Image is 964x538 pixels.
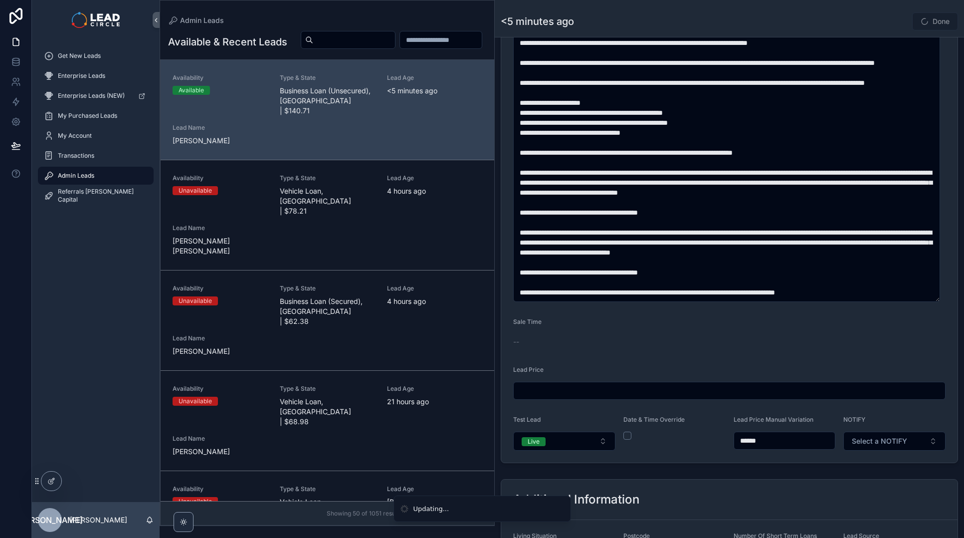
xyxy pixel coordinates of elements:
a: Admin Leads [38,167,154,185]
span: Lead Name [173,224,268,232]
span: 4 hours ago [387,186,482,196]
a: Get New Leads [38,47,154,65]
span: My Account [58,132,92,140]
a: Admin Leads [168,15,224,25]
span: Sale Time [513,318,542,325]
p: [PERSON_NAME] [70,515,127,525]
span: Date & Time Override [623,416,685,423]
a: AvailabilityUnavailableType & StateBusiness Loan (Secured), [GEOGRAPHIC_DATA] | $62.38Lead Age4 h... [161,270,494,370]
span: Enterprise Leads (NEW) [58,92,125,100]
a: Transactions [38,147,154,165]
div: Unavailable [179,186,212,195]
span: Availability [173,74,268,82]
span: Showing 50 of 1051 results [327,510,402,518]
button: Select Button [843,432,946,451]
span: Vehicle Loan, [GEOGRAPHIC_DATA] | $133.46 [280,497,375,527]
span: Lead Age [387,174,482,182]
img: App logo [72,12,119,28]
a: Referrals [PERSON_NAME] Capital [38,187,154,205]
span: Type & State [280,74,375,82]
div: Unavailable [179,497,212,506]
span: 21 hours ago [387,397,482,407]
button: Select Button [513,432,615,451]
span: My Purchased Leads [58,112,117,120]
span: Availability [173,284,268,292]
span: Availability [173,485,268,493]
span: Lead Name [173,124,268,132]
span: Get New Leads [58,52,101,60]
span: Business Loan (Unsecured), [GEOGRAPHIC_DATA] | $140.71 [280,86,375,116]
span: Transactions [58,152,94,160]
div: Live [528,437,540,446]
a: AvailabilityAvailableType & StateBusiness Loan (Unsecured), [GEOGRAPHIC_DATA] | $140.71Lead Age<5... [161,60,494,160]
div: Unavailable [179,397,212,406]
div: scrollable content [32,40,160,218]
span: <5 minutes ago [387,86,482,96]
span: Lead Age [387,74,482,82]
span: Availability [173,385,268,393]
span: Lead Name [173,435,268,443]
a: Enterprise Leads [38,67,154,85]
a: AvailabilityUnavailableType & StateVehicle Loan, [GEOGRAPHIC_DATA] | $68.98Lead Age21 hours agoLe... [161,370,494,471]
span: Vehicle Loan, [GEOGRAPHIC_DATA] | $68.98 [280,397,375,427]
span: Select a NOTIFY [852,436,907,446]
span: Admin Leads [180,15,224,25]
span: Lead Price [513,366,544,373]
span: -- [513,337,519,347]
div: Available [179,86,204,95]
span: Type & State [280,174,375,182]
span: Test Lead [513,416,541,423]
span: Business Loan (Secured), [GEOGRAPHIC_DATA] | $62.38 [280,296,375,326]
span: Admin Leads [58,172,94,180]
a: My Purchased Leads [38,107,154,125]
h1: Available & Recent Leads [168,35,287,49]
span: Lead Age [387,284,482,292]
h1: <5 minutes ago [501,14,574,28]
span: [PERSON_NAME] [173,346,268,356]
span: [PERSON_NAME] [PERSON_NAME] [173,236,268,256]
span: Type & State [280,385,375,393]
span: Referrals [PERSON_NAME] Capital [58,188,144,204]
span: [PERSON_NAME] [173,447,268,457]
span: Vehicle Loan, [GEOGRAPHIC_DATA] | $78.21 [280,186,375,216]
div: Unavailable [179,296,212,305]
span: [PERSON_NAME] [17,514,83,526]
span: [DATE] [387,497,482,507]
span: 4 hours ago [387,296,482,306]
span: Availability [173,174,268,182]
span: Lead Age [387,485,482,493]
div: Updating... [413,504,449,514]
span: Type & State [280,284,375,292]
span: Lead Age [387,385,482,393]
span: NOTIFY [843,416,865,423]
span: Lead Price Manual Variation [734,416,813,423]
span: Type & State [280,485,375,493]
span: Lead Name [173,334,268,342]
a: My Account [38,127,154,145]
h2: Additional Information [513,492,639,508]
span: [PERSON_NAME] [173,136,268,146]
a: AvailabilityUnavailableType & StateVehicle Loan, [GEOGRAPHIC_DATA] | $78.21Lead Age4 hours agoLea... [161,160,494,270]
span: Enterprise Leads [58,72,105,80]
a: Enterprise Leads (NEW) [38,87,154,105]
